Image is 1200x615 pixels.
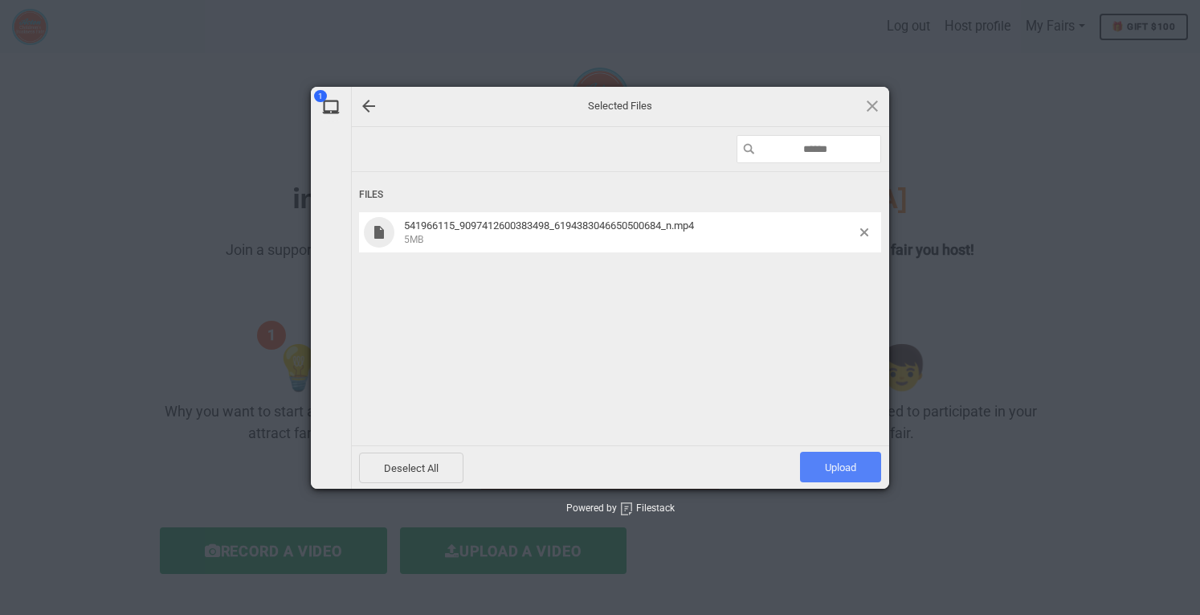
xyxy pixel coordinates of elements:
[526,489,675,529] div: Powered by Filestack
[359,180,881,210] div: Files
[404,219,694,232] span: 541966115_9097412600383498_6194383046650500684_n.mp4
[404,234,423,245] span: 5MB
[800,452,881,482] span: Upload
[399,219,860,246] span: 541966115_9097412600383498_6194383046650500684_n.mp4
[314,90,327,102] span: 1
[359,453,463,483] span: Deselect All
[825,461,856,474] span: Upload
[359,96,378,116] div: Go back
[459,99,781,113] span: Selected Files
